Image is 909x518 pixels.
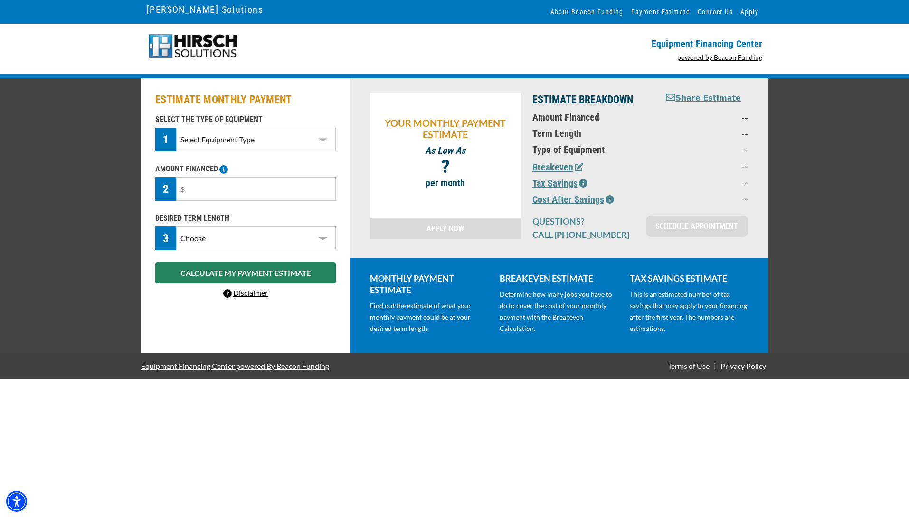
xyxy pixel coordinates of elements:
[500,273,618,284] p: BREAKEVEN ESTIMATE
[155,93,336,107] h2: ESTIMATE MONTHLY PAYMENT
[141,354,329,377] a: Equipment Financing Center powered By Beacon Funding
[223,288,268,297] a: Disclaimer
[665,192,748,204] p: --
[677,53,763,61] a: powered by Beacon Funding
[532,112,653,123] p: Amount Financed
[532,176,587,190] button: Tax Savings
[155,128,176,151] div: 1
[665,160,748,171] p: --
[375,145,516,156] p: As Low As
[375,117,516,140] p: YOUR MONTHLY PAYMENT ESTIMATE
[147,1,263,18] a: [PERSON_NAME] Solutions
[646,216,748,237] a: SCHEDULE APPOINTMENT
[532,144,653,155] p: Type of Equipment
[500,289,618,334] p: Determine how many jobs you have to do to cover the cost of your monthly payment with the Breakev...
[532,229,634,240] p: CALL [PHONE_NUMBER]
[375,161,516,172] p: ?
[460,38,762,49] p: Equipment Financing Center
[532,128,653,139] p: Term Length
[155,163,336,175] p: AMOUNT FINANCED
[630,273,748,284] p: TAX SAVINGS ESTIMATE
[6,491,27,512] div: Accessibility Menu
[155,177,176,201] div: 2
[155,114,336,125] p: SELECT THE TYPE OF EQUIPMENT
[532,93,653,107] p: ESTIMATE BREAKDOWN
[155,226,176,250] div: 3
[370,218,521,239] a: APPLY NOW
[532,192,614,207] button: Cost After Savings
[532,216,634,227] p: QUESTIONS?
[155,213,336,224] p: DESIRED TERM LENGTH
[665,112,748,123] p: --
[147,33,238,59] img: Hirsch-logo-55px.png
[630,289,748,334] p: This is an estimated number of tax savings that may apply to your financing after the first year....
[532,160,583,174] button: Breakeven
[370,273,488,295] p: MONTHLY PAYMENT ESTIMATE
[665,176,748,188] p: --
[666,93,741,104] button: Share Estimate
[370,300,488,334] p: Find out the estimate of what your monthly payment could be at your desired term length.
[375,177,516,188] p: per month
[714,361,716,370] span: |
[665,128,748,139] p: --
[719,361,768,370] a: Privacy Policy
[155,262,336,283] button: CALCULATE MY PAYMENT ESTIMATE
[666,361,711,370] a: Terms of Use
[665,144,748,155] p: --
[176,177,336,201] input: $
